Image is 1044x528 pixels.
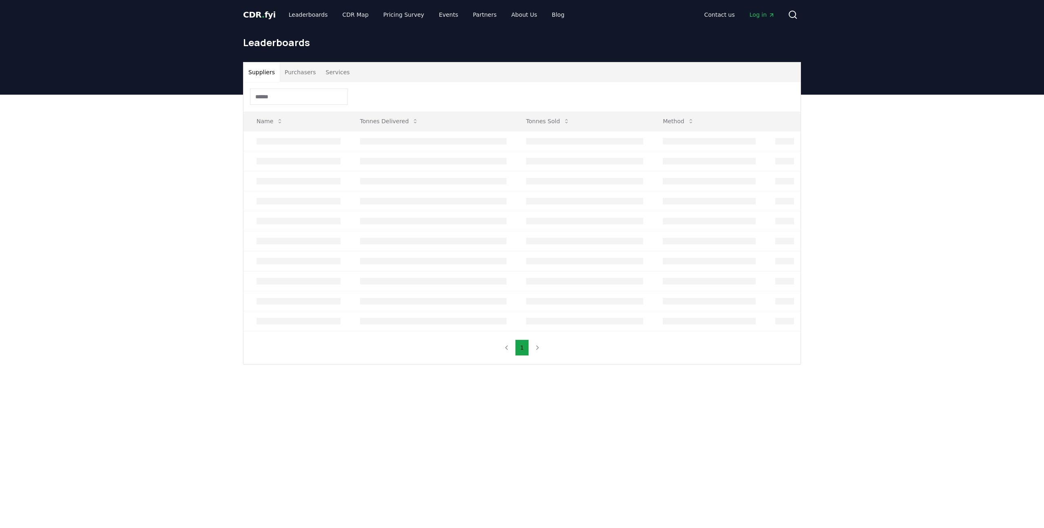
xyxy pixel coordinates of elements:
[467,7,503,22] a: Partners
[243,62,280,82] button: Suppliers
[743,7,781,22] a: Log in
[282,7,334,22] a: Leaderboards
[282,7,571,22] nav: Main
[656,113,701,129] button: Method
[505,7,544,22] a: About Us
[280,62,321,82] button: Purchasers
[262,10,265,20] span: .
[336,7,375,22] a: CDR Map
[520,113,576,129] button: Tonnes Sold
[750,11,775,19] span: Log in
[321,62,355,82] button: Services
[250,113,290,129] button: Name
[545,7,571,22] a: Blog
[432,7,464,22] a: Events
[354,113,425,129] button: Tonnes Delivered
[515,339,529,356] button: 1
[698,7,741,22] a: Contact us
[377,7,431,22] a: Pricing Survey
[243,36,801,49] h1: Leaderboards
[698,7,781,22] nav: Main
[243,9,276,20] a: CDR.fyi
[243,10,276,20] span: CDR fyi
